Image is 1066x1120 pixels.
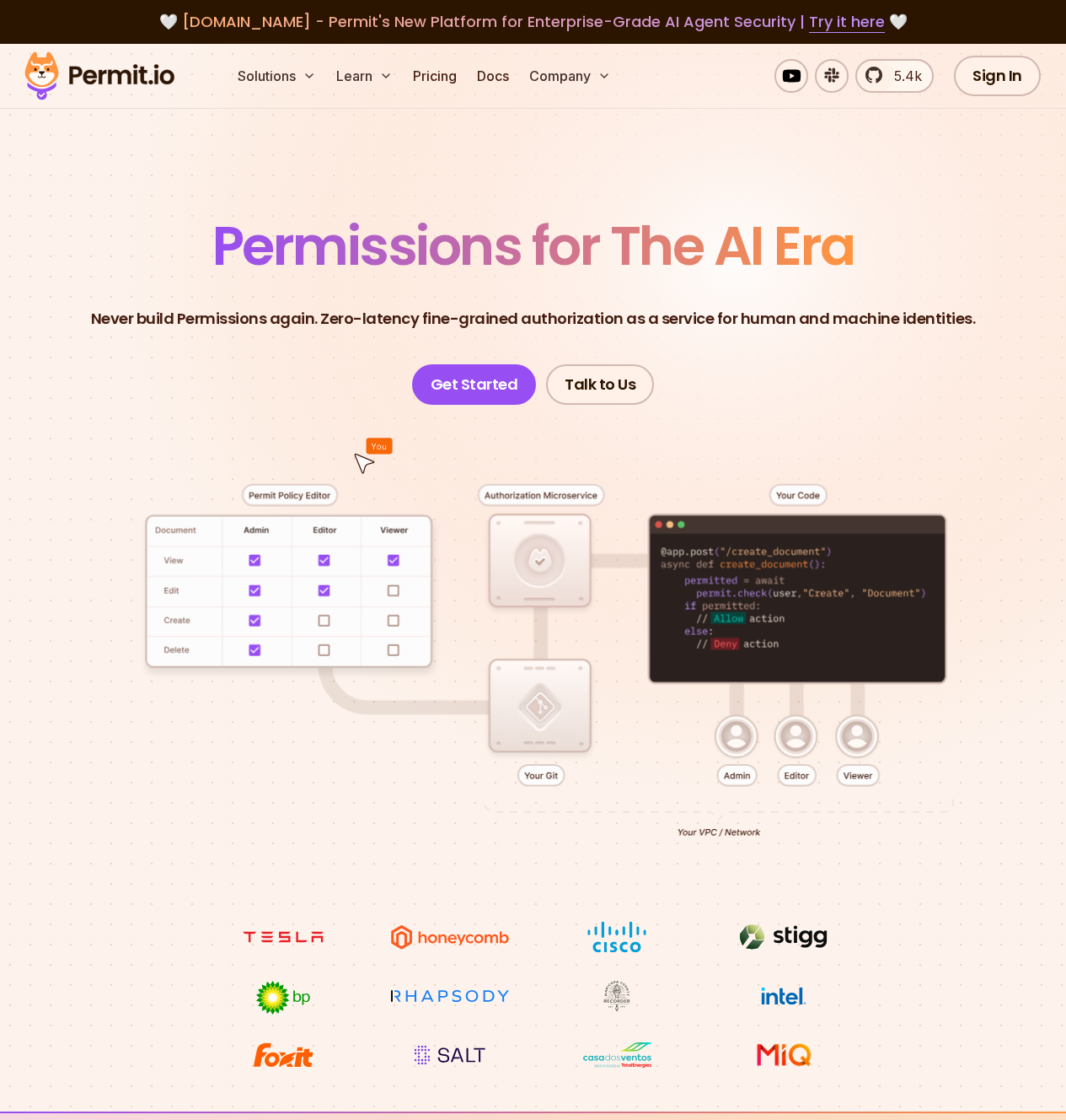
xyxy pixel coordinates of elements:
[554,921,680,953] img: Cisco
[387,921,513,953] img: Honeycomb
[231,59,323,93] button: Solutions
[855,59,934,93] a: 5.4k
[954,56,1041,96] a: Sign In
[406,59,463,93] a: Pricing
[329,59,399,93] button: Learn
[884,66,922,86] span: 5.4k
[182,11,885,32] span: [DOMAIN_NAME] - Permit's New Platform for Enterprise-Grade AI Agent Security |
[546,364,654,405] a: Talk to Us
[720,921,847,953] img: Stigg
[212,208,854,283] span: Permissions for The AI Era
[387,1039,513,1071] img: salt
[387,980,513,1012] img: Rhapsody Health
[17,47,182,105] img: Permit logo
[412,364,537,405] a: Get Started
[809,11,885,33] a: Try it here
[720,980,847,1012] img: Intel
[726,1041,840,1069] img: MIQ
[470,59,516,93] a: Docs
[220,1039,346,1071] img: Foxit
[554,1039,680,1071] img: Casa dos Ventos
[40,10,1026,34] div: 🤍 🤍
[220,980,346,1015] img: bp
[522,59,618,93] button: Company
[91,307,976,331] p: Never build Permissions again. Zero-latency fine-grained authorization as a service for human and...
[220,921,346,953] img: tesla
[554,980,680,1012] img: Maricopa County Recorder\'s Office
